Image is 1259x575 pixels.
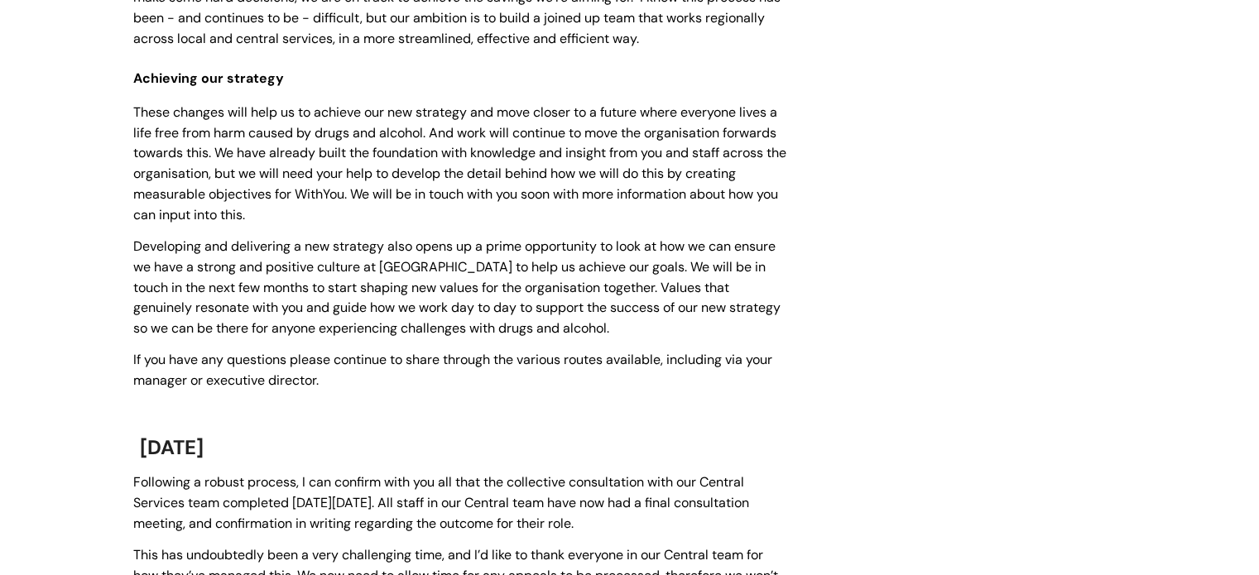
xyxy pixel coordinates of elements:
span: These changes will help us to achieve our new strategy and move closer to a future where everyone... [133,103,786,223]
span: Following a robust process, I can confirm with you all that the collective consultation with our ... [133,473,749,532]
span: Developing and delivering a new strategy also opens up a prime opportunity to look at how we can ... [133,237,781,337]
span: [DATE] [140,434,204,460]
span: Achieving our strategy [133,69,284,87]
span: If you have any questions please continue to share through the various routes available, includin... [133,351,772,389]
